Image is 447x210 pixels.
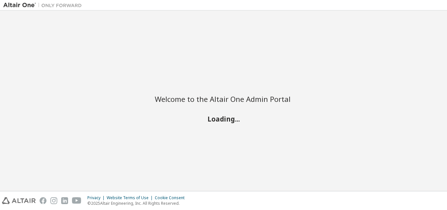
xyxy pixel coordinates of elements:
[87,200,188,206] p: © 2025 Altair Engineering, Inc. All Rights Reserved.
[3,2,85,9] img: Altair One
[155,114,292,123] h2: Loading...
[40,197,46,204] img: facebook.svg
[87,195,107,200] div: Privacy
[2,197,36,204] img: altair_logo.svg
[107,195,155,200] div: Website Terms of Use
[155,94,292,104] h2: Welcome to the Altair One Admin Portal
[155,195,188,200] div: Cookie Consent
[72,197,81,204] img: youtube.svg
[50,197,57,204] img: instagram.svg
[61,197,68,204] img: linkedin.svg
